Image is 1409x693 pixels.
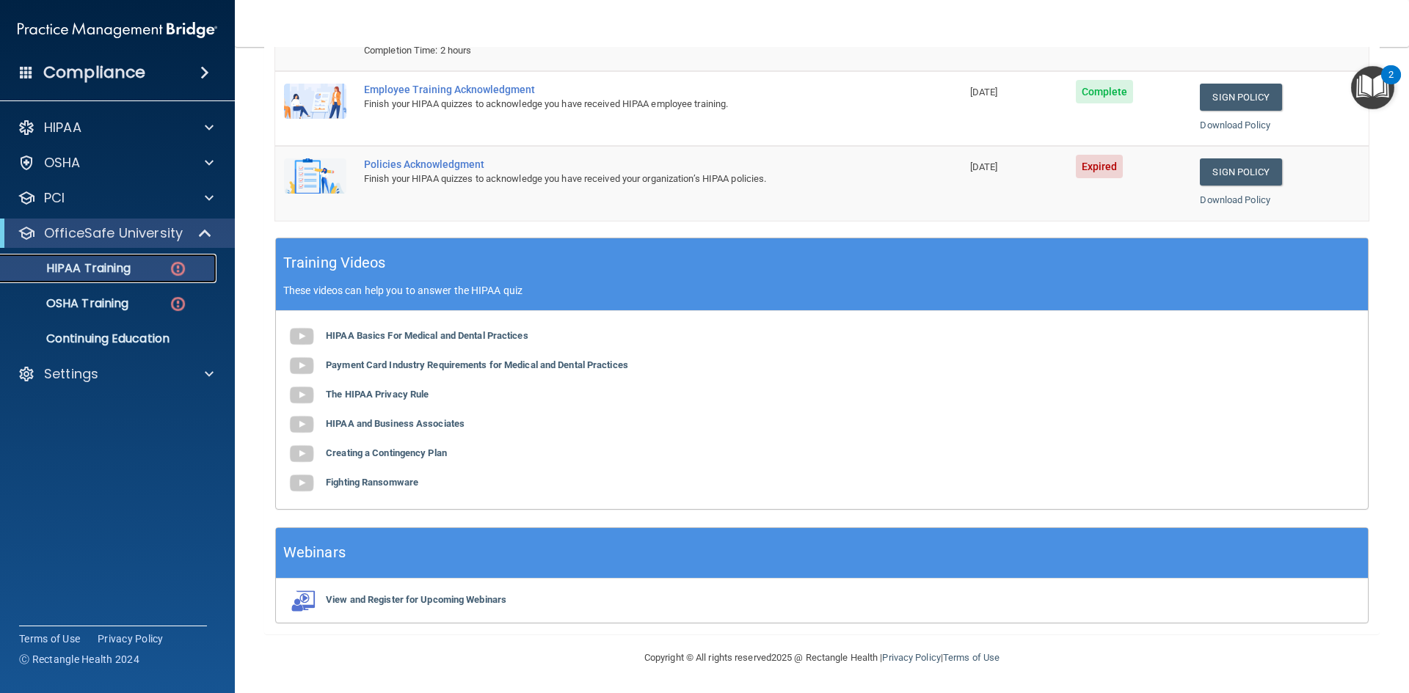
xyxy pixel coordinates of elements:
b: HIPAA and Business Associates [326,418,465,429]
a: Terms of Use [943,652,1000,663]
a: Settings [18,365,214,383]
b: Fighting Ransomware [326,477,418,488]
b: Creating a Contingency Plan [326,447,447,458]
p: OSHA Training [10,296,128,311]
p: HIPAA [44,119,81,136]
img: PMB logo [18,15,217,45]
iframe: Drift Widget Chat Controller [1155,589,1391,648]
p: PCI [44,189,65,207]
img: webinarIcon.c7ebbf15.png [287,590,316,612]
a: OfficeSafe University [18,224,213,242]
div: Policies Acknowledgment [364,158,888,170]
button: Open Resource Center, 2 new notifications [1351,66,1394,109]
span: Complete [1076,80,1134,103]
h4: Compliance [43,62,145,83]
h5: Training Videos [283,250,386,276]
p: Continuing Education [10,331,210,346]
b: The HIPAA Privacy Rule [326,389,429,400]
img: danger-circle.6113f641.png [169,295,187,313]
p: These videos can help you to answer the HIPAA quiz [283,285,1361,296]
div: 2 [1388,75,1394,94]
a: Download Policy [1200,194,1270,205]
img: gray_youtube_icon.38fcd6cc.png [287,322,316,351]
a: Privacy Policy [98,631,164,646]
div: Copyright © All rights reserved 2025 @ Rectangle Health | | [554,634,1090,681]
a: HIPAA [18,119,214,136]
div: Finish your HIPAA quizzes to acknowledge you have received HIPAA employee training. [364,95,888,113]
img: gray_youtube_icon.38fcd6cc.png [287,410,316,439]
a: Privacy Policy [882,652,940,663]
p: HIPAA Training [10,261,131,276]
a: OSHA [18,154,214,172]
div: Completion Time: 2 hours [364,42,888,59]
a: Sign Policy [1200,84,1281,111]
a: PCI [18,189,214,207]
b: View and Register for Upcoming Webinars [326,594,506,605]
div: Finish your HIPAA quizzes to acknowledge you have received your organization’s HIPAA policies. [364,170,888,188]
a: Download Policy [1200,120,1270,131]
img: gray_youtube_icon.38fcd6cc.png [287,469,316,498]
span: Expired [1076,155,1124,178]
b: Payment Card Industry Requirements for Medical and Dental Practices [326,359,628,370]
p: OfficeSafe University [44,224,183,242]
a: Terms of Use [19,631,80,646]
span: Ⓒ Rectangle Health 2024 [19,652,139,667]
a: Sign Policy [1200,158,1281,186]
span: [DATE] [970,87,998,98]
img: gray_youtube_icon.38fcd6cc.png [287,351,316,381]
span: [DATE] [970,161,998,172]
p: OSHA [44,154,81,172]
img: gray_youtube_icon.38fcd6cc.png [287,439,316,469]
img: gray_youtube_icon.38fcd6cc.png [287,381,316,410]
div: Employee Training Acknowledgment [364,84,888,95]
b: HIPAA Basics For Medical and Dental Practices [326,330,528,341]
h5: Webinars [283,540,346,565]
img: danger-circle.6113f641.png [169,260,187,278]
p: Settings [44,365,98,383]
